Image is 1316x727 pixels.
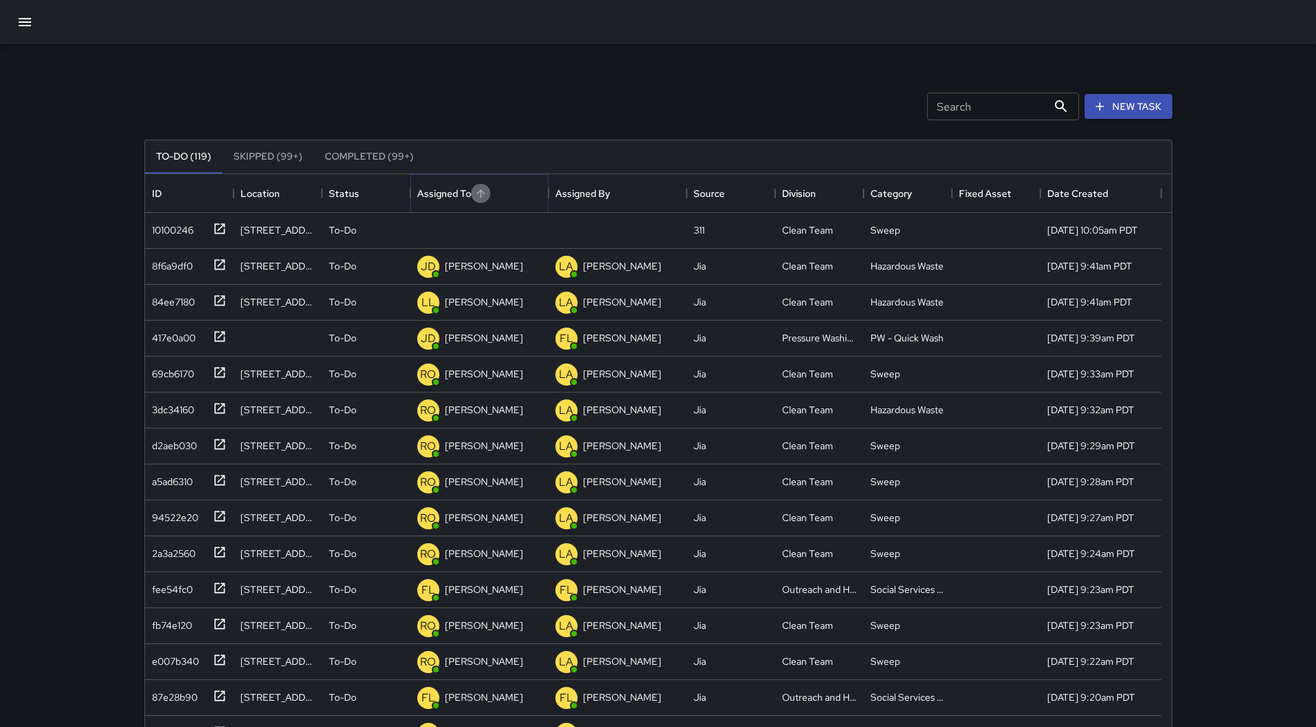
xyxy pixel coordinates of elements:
[240,403,315,417] div: 301 Hayes Street
[329,475,356,489] p: To-Do
[146,541,196,560] div: 2a3a2560
[1047,511,1134,525] div: 8/20/2025, 9:27am PDT
[559,402,573,419] p: LA
[870,475,900,489] div: Sweep
[420,474,436,491] p: RO
[329,654,356,668] p: To-Do
[694,331,706,345] div: Jia
[1085,94,1172,120] button: New Task
[1047,619,1134,632] div: 8/20/2025, 9:23am PDT
[959,174,1011,213] div: Fixed Asset
[870,619,900,632] div: Sweep
[329,367,356,381] p: To-Do
[240,367,315,381] div: 135 Van Ness Avenue
[240,174,280,213] div: Location
[559,366,573,383] p: LA
[782,654,833,668] div: Clean Team
[782,295,833,309] div: Clean Team
[146,325,196,345] div: 417e0a00
[694,174,725,213] div: Source
[322,174,410,213] div: Status
[314,140,425,173] button: Completed (99+)
[694,654,706,668] div: Jia
[583,259,661,273] p: [PERSON_NAME]
[329,174,359,213] div: Status
[782,511,833,525] div: Clean Team
[240,690,315,704] div: 387 Grove Street
[870,654,900,668] div: Sweep
[445,367,523,381] p: [PERSON_NAME]
[240,547,315,560] div: 331 Franklin Street
[583,475,661,489] p: [PERSON_NAME]
[329,547,356,560] p: To-Do
[329,511,356,525] p: To-Do
[549,174,687,213] div: Assigned By
[583,690,661,704] p: [PERSON_NAME]
[329,259,356,273] p: To-Do
[870,331,944,345] div: PW - Quick Wash
[694,475,706,489] div: Jia
[146,613,192,632] div: fb74e120
[410,174,549,213] div: Assigned To
[329,295,356,309] p: To-Do
[694,223,705,237] div: 311
[329,619,356,632] p: To-Do
[583,331,661,345] p: [PERSON_NAME]
[952,174,1040,213] div: Fixed Asset
[1040,174,1161,213] div: Date Created
[1047,475,1134,489] div: 8/20/2025, 9:28am PDT
[870,259,944,273] div: Hazardous Waste
[782,475,833,489] div: Clean Team
[240,583,315,596] div: 212 Ivy Street
[240,511,315,525] div: 266 Ivy Street
[1047,367,1134,381] div: 8/20/2025, 9:33am PDT
[870,690,945,704] div: Social Services Support
[471,184,490,203] button: Sort
[782,619,833,632] div: Clean Team
[445,259,523,273] p: [PERSON_NAME]
[445,583,523,596] p: [PERSON_NAME]
[687,174,775,213] div: Source
[870,367,900,381] div: Sweep
[445,654,523,668] p: [PERSON_NAME]
[146,649,199,668] div: e007b340
[583,547,661,560] p: [PERSON_NAME]
[146,361,194,381] div: 69cb6170
[240,619,315,632] div: 333 Franklin Street
[240,439,315,453] div: 398 Hayes Street
[870,511,900,525] div: Sweep
[445,475,523,489] p: [PERSON_NAME]
[329,439,356,453] p: To-Do
[420,510,436,527] p: RO
[421,258,436,275] p: JD
[559,438,573,455] p: LA
[145,140,222,173] button: To-Do (119)
[421,690,435,706] p: FL
[146,290,195,309] div: 84ee7180
[421,582,435,598] p: FL
[583,619,661,632] p: [PERSON_NAME]
[329,403,356,417] p: To-Do
[445,403,523,417] p: [PERSON_NAME]
[694,690,706,704] div: Jia
[782,331,857,345] div: Pressure Washing
[421,330,436,347] p: JD
[1047,331,1135,345] div: 8/20/2025, 9:39am PDT
[694,259,706,273] div: Jia
[583,439,661,453] p: [PERSON_NAME]
[240,295,315,309] div: 99 Grove Street
[870,223,900,237] div: Sweep
[782,223,833,237] div: Clean Team
[420,618,436,634] p: RO
[329,223,356,237] p: To-Do
[146,577,193,596] div: fee54fc0
[1047,174,1108,213] div: Date Created
[559,258,573,275] p: LA
[559,654,573,670] p: LA
[146,218,193,237] div: 10100246
[329,690,356,704] p: To-Do
[445,295,523,309] p: [PERSON_NAME]
[240,259,315,273] div: 99 Grove Street
[583,367,661,381] p: [PERSON_NAME]
[555,174,610,213] div: Assigned By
